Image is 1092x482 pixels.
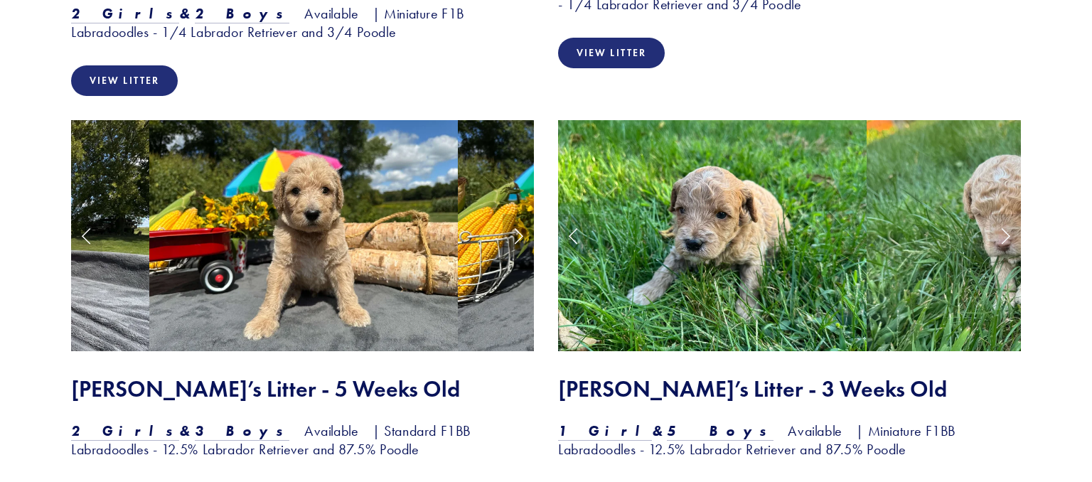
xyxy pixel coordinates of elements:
[149,120,458,352] img: Mike 4.jpg
[558,214,589,257] a: Previous Slide
[71,65,178,96] a: View Litter
[195,422,290,441] a: 3 Boys
[990,214,1021,257] a: Next Slide
[179,422,195,439] em: &
[71,4,534,41] h3: Available | Miniature F1B Labradoodles - 1/4 Labrador Retriever and 3/4 Poodle
[195,422,290,439] em: 3 Boys
[558,120,867,352] img: Bo Peep 2.jpg
[195,5,290,23] a: 2 Boys
[558,375,1021,402] h2: [PERSON_NAME]’s Litter - 3 Weeks Old
[71,214,102,257] a: Previous Slide
[71,422,534,459] h3: Available | Standard F1BB Labradoodles - 12.5% Labrador Retriever and 87.5% Poodle
[667,422,773,439] em: 5 Boys
[558,422,652,439] em: 1 Girl
[179,5,195,22] em: &
[195,5,290,22] em: 2 Boys
[652,422,668,439] em: &
[71,5,179,23] a: 2 Girls
[503,214,534,257] a: Next Slide
[71,5,179,22] em: 2 Girls
[558,422,652,441] a: 1 Girl
[558,38,665,68] a: View Litter
[458,120,766,352] img: Dot 4.jpg
[71,422,179,441] a: 2 Girls
[667,422,773,441] a: 5 Boys
[71,375,534,402] h2: [PERSON_NAME]’s Litter - 5 Weeks Old
[71,422,179,439] em: 2 Girls
[558,422,1021,459] h3: Available | Miniature F1BB Labradoodles - 12.5% Labrador Retriever and 87.5% Poodle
